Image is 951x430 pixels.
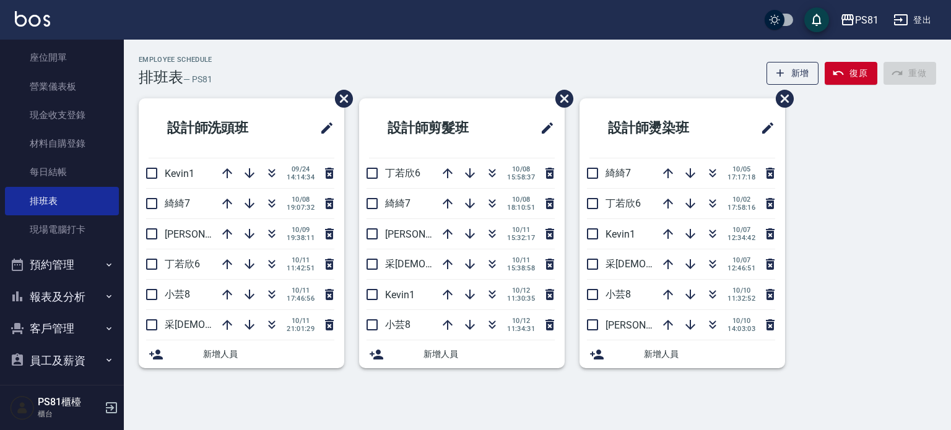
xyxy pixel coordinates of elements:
button: PS81 [835,7,884,33]
span: 15:58:37 [507,173,535,181]
span: 11:32:52 [727,295,755,303]
span: 采[DEMOGRAPHIC_DATA]2 [606,258,723,270]
button: 登出 [888,9,936,32]
a: 現場電腦打卡 [5,215,119,244]
a: 每日結帳 [5,158,119,186]
span: 10/11 [507,256,535,264]
div: 新增人員 [359,340,565,368]
a: 營業儀表板 [5,72,119,101]
span: 18:10:51 [507,204,535,212]
span: 11:42:51 [287,264,315,272]
span: 采[DEMOGRAPHIC_DATA]2 [385,258,503,270]
span: 修改班表的標題 [312,113,334,143]
button: 商品管理 [5,376,119,408]
span: [PERSON_NAME]3 [385,228,465,240]
span: 10/08 [507,165,535,173]
span: 10/09 [287,226,315,234]
h2: 設計師洗頭班 [149,106,289,150]
span: 10/08 [287,196,315,204]
span: 21:01:29 [287,325,315,333]
button: 預約管理 [5,249,119,281]
span: 17:58:16 [727,204,755,212]
span: [PERSON_NAME]3 [606,319,685,331]
span: Kevin1 [385,289,415,301]
span: 17:46:56 [287,295,315,303]
button: 報表及分析 [5,281,119,313]
p: 櫃台 [38,408,101,419]
span: 10/11 [287,317,315,325]
h2: 設計師燙染班 [589,106,730,150]
h2: 設計師剪髮班 [369,106,510,150]
h2: Employee Schedule [139,56,212,64]
span: 12:34:42 [727,234,755,242]
span: 10/08 [507,196,535,204]
span: 采[DEMOGRAPHIC_DATA]2 [165,319,282,330]
span: 12:46:51 [727,264,755,272]
span: 10/10 [727,317,755,325]
button: 客戶管理 [5,312,119,345]
span: 綺綺7 [385,197,410,209]
span: 10/10 [727,286,755,295]
span: 新增人員 [423,348,555,361]
span: 11:30:35 [507,295,535,303]
span: 10/12 [507,286,535,295]
a: 材料自購登錄 [5,129,119,158]
span: Kevin1 [606,228,635,240]
span: 11:34:31 [507,325,535,333]
span: Kevin1 [165,168,194,179]
span: 刪除班表 [546,80,575,117]
div: PS81 [855,12,879,28]
span: 10/07 [727,226,755,234]
span: 丁若欣6 [165,258,200,270]
span: 綺綺7 [606,167,631,179]
button: 新增 [766,62,819,85]
h6: — PS81 [183,73,212,86]
span: 小芸8 [606,288,631,300]
span: 刪除班表 [766,80,796,117]
span: 14:14:34 [287,173,315,181]
span: 10/11 [287,286,315,295]
img: Person [10,395,35,420]
button: save [804,7,829,32]
span: 10/11 [507,226,535,234]
span: 10/02 [727,196,755,204]
span: 10/12 [507,317,535,325]
div: 新增人員 [580,340,785,368]
span: 19:07:32 [287,204,315,212]
span: 10/05 [727,165,755,173]
span: 09/24 [287,165,315,173]
span: 修改班表的標題 [532,113,555,143]
button: 復原 [825,62,877,85]
button: 員工及薪資 [5,345,119,377]
span: 小芸8 [165,288,190,300]
span: 新增人員 [203,348,334,361]
span: 丁若欣6 [385,167,420,179]
img: Logo [15,11,50,27]
span: [PERSON_NAME]3 [165,228,245,240]
a: 排班表 [5,187,119,215]
span: 丁若欣6 [606,197,641,209]
a: 座位開單 [5,43,119,72]
div: 新增人員 [139,340,344,368]
span: 10/11 [287,256,315,264]
span: 15:38:58 [507,264,535,272]
span: 修改班表的標題 [753,113,775,143]
span: 15:32:17 [507,234,535,242]
span: 19:38:11 [287,234,315,242]
span: 綺綺7 [165,197,190,209]
span: 17:17:18 [727,173,755,181]
h5: PS81櫃檯 [38,396,101,408]
span: 小芸8 [385,319,410,330]
span: 10/07 [727,256,755,264]
span: 刪除班表 [326,80,355,117]
span: 新增人員 [644,348,775,361]
a: 現金收支登錄 [5,101,119,129]
span: 14:03:03 [727,325,755,333]
h3: 排班表 [139,69,183,86]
